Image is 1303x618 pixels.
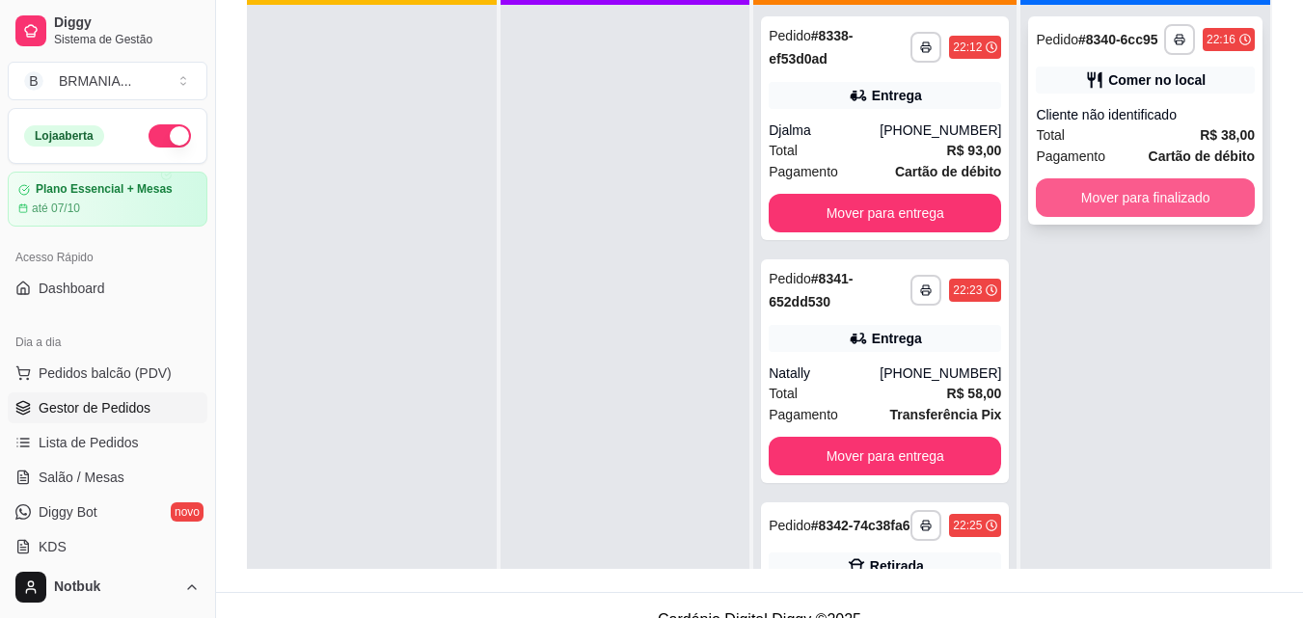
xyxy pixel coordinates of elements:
[947,143,1002,158] strong: R$ 93,00
[769,161,838,182] span: Pagamento
[1036,146,1105,167] span: Pagamento
[39,398,150,417] span: Gestor de Pedidos
[149,124,191,148] button: Alterar Status
[870,556,924,576] div: Retirada
[1036,32,1078,47] span: Pedido
[59,71,131,91] div: BRMANIA ...
[769,363,880,383] div: Natally
[872,86,922,105] div: Entrega
[811,518,910,533] strong: # 8342-74c38fa6
[36,182,173,197] article: Plano Essencial + Mesas
[1108,70,1206,90] div: Comer no local
[54,14,200,32] span: Diggy
[54,32,200,47] span: Sistema de Gestão
[769,194,1001,232] button: Mover para entrega
[24,125,104,147] div: Loja aberta
[8,8,207,54] a: DiggySistema de Gestão
[39,537,67,556] span: KDS
[24,71,43,91] span: B
[39,363,172,383] span: Pedidos balcão (PDV)
[1036,105,1255,124] div: Cliente não identificado
[1078,32,1158,47] strong: # 8340-6cc95
[895,164,1001,179] strong: Cartão de débito
[947,386,1002,401] strong: R$ 58,00
[769,271,853,309] strong: # 8341-652dd530
[8,242,207,273] div: Acesso Rápido
[32,201,80,216] article: até 07/10
[1207,32,1235,47] div: 22:16
[54,578,176,596] span: Notbuk
[8,172,207,227] a: Plano Essencial + Mesasaté 07/10
[8,497,207,527] a: Diggy Botnovo
[8,427,207,458] a: Lista de Pedidos
[8,273,207,304] a: Dashboard
[880,121,1001,140] div: [PHONE_NUMBER]
[1200,127,1255,143] strong: R$ 38,00
[8,327,207,358] div: Dia a dia
[769,383,798,404] span: Total
[880,363,1001,383] div: [PHONE_NUMBER]
[39,502,97,522] span: Diggy Bot
[39,279,105,298] span: Dashboard
[8,62,207,100] button: Select a team
[889,407,1001,422] strong: Transferência Pix
[769,121,880,140] div: Djalma
[769,28,811,43] span: Pedido
[769,140,798,161] span: Total
[8,392,207,423] a: Gestor de Pedidos
[8,358,207,389] button: Pedidos balcão (PDV)
[1036,178,1255,217] button: Mover para finalizado
[769,404,838,425] span: Pagamento
[769,271,811,286] span: Pedido
[769,437,1001,475] button: Mover para entrega
[953,40,982,55] div: 22:12
[8,462,207,493] a: Salão / Mesas
[769,518,811,533] span: Pedido
[8,564,207,610] button: Notbuk
[769,28,853,67] strong: # 8338-ef53d0ad
[8,531,207,562] a: KDS
[1149,148,1255,164] strong: Cartão de débito
[39,433,139,452] span: Lista de Pedidos
[39,468,124,487] span: Salão / Mesas
[953,518,982,533] div: 22:25
[953,282,982,298] div: 22:23
[872,329,922,348] div: Entrega
[1036,124,1065,146] span: Total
